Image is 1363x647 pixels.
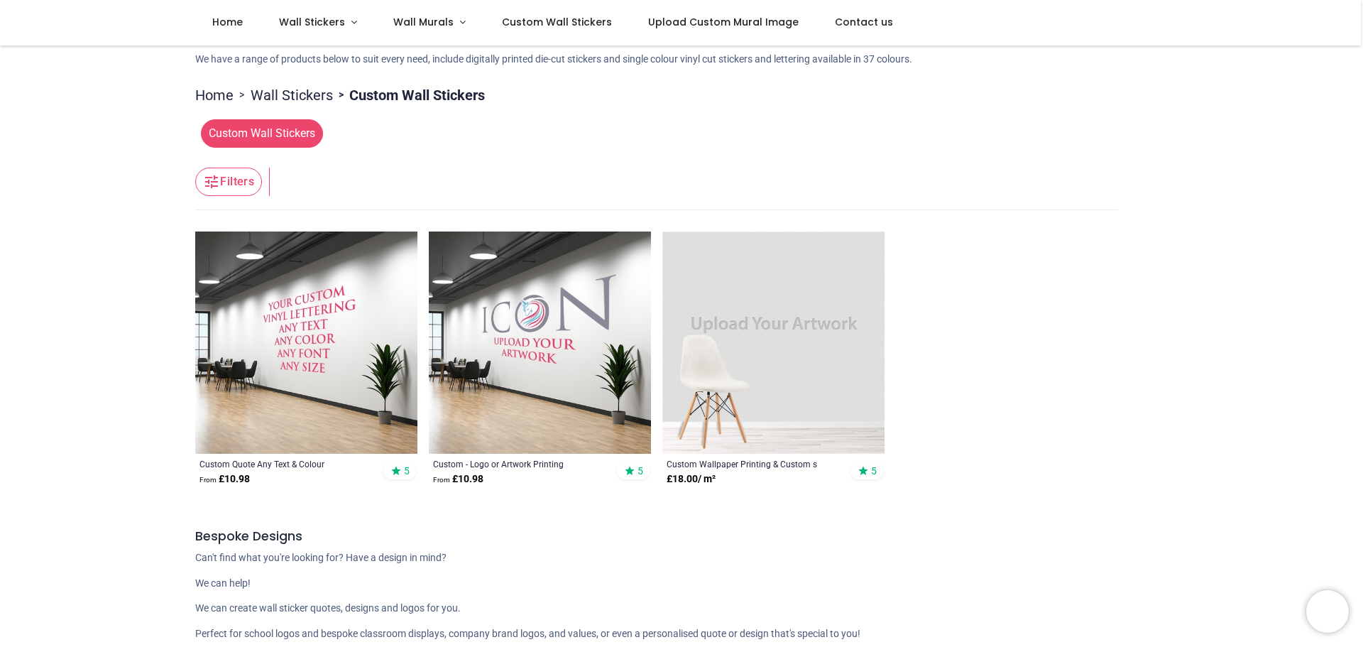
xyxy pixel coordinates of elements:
[667,458,838,469] a: Custom Wallpaper Printing & Custom s
[1306,590,1349,633] iframe: Brevo live chat
[199,472,250,486] strong: £ 10.98
[648,15,799,29] span: Upload Custom Mural Image
[195,627,1168,641] p: Perfect for school logos and bespoke classroom displays, company brand logos, and values, or even...
[195,551,1168,565] p: Can't find what you're looking for? Have a design in mind?
[433,472,483,486] strong: £ 10.98
[429,232,651,454] img: Custom Wall Sticker - Logo or Artwork Printing - Upload your design
[195,577,1168,591] p: We can help!
[251,85,333,105] a: Wall Stickers
[201,119,323,148] span: Custom Wall Stickers
[667,472,716,486] strong: £ 18.00 / m²
[637,464,643,477] span: 5
[195,168,262,196] button: Filters
[393,15,454,29] span: Wall Murals
[195,119,323,148] button: Custom Wall Stickers
[195,232,417,454] img: Custom Wall Sticker Quote Any Text & Colour - Vinyl Lettering
[234,88,251,102] span: >
[333,85,485,105] li: Custom Wall Stickers
[212,15,243,29] span: Home
[195,53,1168,67] p: We have a range of products below to suit every need, include digitally printed die-cut stickers ...
[502,15,612,29] span: Custom Wall Stickers
[662,232,885,454] img: Custom Wallpaper Printing & Custom Wall Murals
[199,458,371,469] a: Custom Quote Any Text & Colour
[433,458,604,469] a: Custom - Logo or Artwork Printing
[279,15,345,29] span: Wall Stickers
[195,602,1168,616] p: We can create wall sticker quotes, designs and logos for you.
[404,464,410,477] span: 5
[433,476,450,484] span: From
[333,88,349,102] span: >
[195,85,234,105] a: Home
[835,15,893,29] span: Contact us
[195,528,1168,545] h5: Bespoke Designs
[199,476,217,484] span: From
[871,464,877,477] span: 5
